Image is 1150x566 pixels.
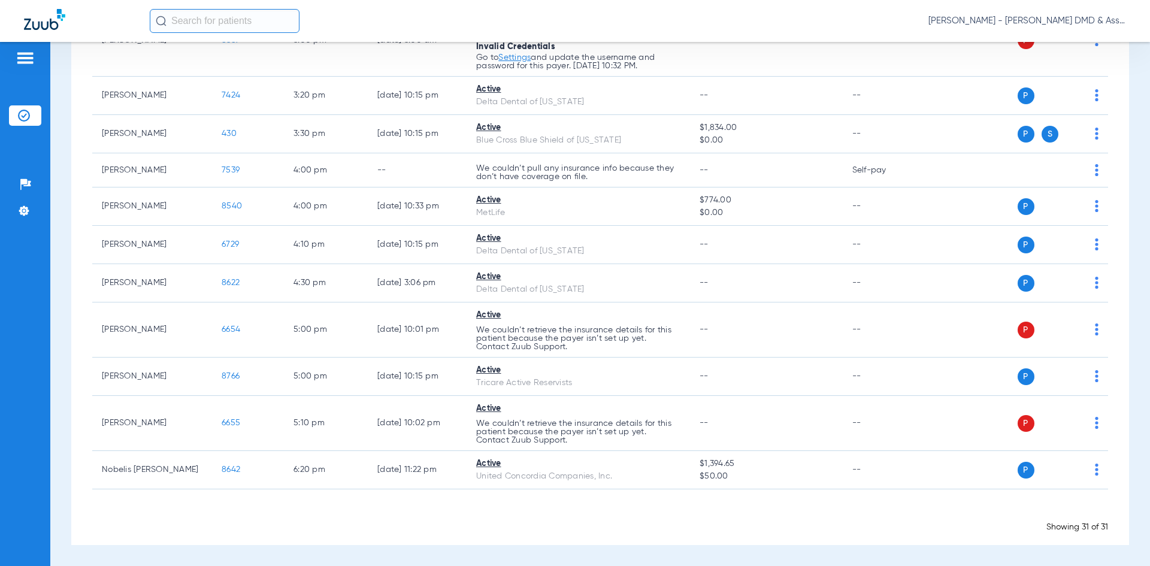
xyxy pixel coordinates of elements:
span: -- [700,166,709,174]
td: [PERSON_NAME] [92,153,212,187]
td: -- [843,451,924,489]
p: Go to and update the username and password for this payer. [DATE] 10:32 PM. [476,53,680,70]
span: $774.00 [700,194,833,207]
td: -- [843,77,924,115]
a: Settings [498,53,531,62]
img: group-dot-blue.svg [1095,370,1098,382]
div: Active [476,271,680,283]
td: [PERSON_NAME] [92,264,212,302]
td: [DATE] 10:15 PM [368,226,467,264]
span: 430 [222,129,237,138]
td: [DATE] 3:06 PM [368,264,467,302]
span: P [1018,126,1034,143]
iframe: Chat Widget [1090,509,1150,566]
div: Delta Dental of [US_STATE] [476,283,680,296]
td: -- [843,302,924,358]
span: P [1018,87,1034,104]
td: 4:00 PM [284,153,368,187]
span: P [1018,368,1034,385]
span: 8540 [222,202,242,210]
span: Invalid Credentials [476,43,555,51]
span: 8642 [222,465,240,474]
td: [DATE] 10:15 PM [368,115,467,153]
span: $0.00 [700,207,833,219]
span: S [1042,126,1058,143]
div: Delta Dental of [US_STATE] [476,245,680,258]
div: Active [476,309,680,322]
p: We couldn’t retrieve the insurance details for this patient because the payer isn’t set up yet. C... [476,419,680,444]
span: P [1018,462,1034,479]
div: Active [476,194,680,207]
span: 6655 [222,419,240,427]
div: Active [476,402,680,415]
img: hamburger-icon [16,51,35,65]
span: -- [700,325,709,334]
img: group-dot-blue.svg [1095,464,1098,476]
span: $1,394.65 [700,458,833,470]
span: $0.00 [700,134,833,147]
span: 8766 [222,372,240,380]
td: -- [843,187,924,226]
td: [PERSON_NAME] [92,115,212,153]
td: 5:10 PM [284,396,368,451]
p: We couldn’t pull any insurance info because they don’t have coverage on file. [476,164,680,181]
td: 5:00 PM [284,358,368,396]
img: group-dot-blue.svg [1095,277,1098,289]
td: [DATE] 10:02 PM [368,396,467,451]
td: [DATE] 11:22 PM [368,451,467,489]
td: 4:00 PM [284,187,368,226]
span: P [1018,198,1034,215]
td: [PERSON_NAME] [92,77,212,115]
span: P [1018,237,1034,253]
img: group-dot-blue.svg [1095,200,1098,212]
td: Nobelis [PERSON_NAME] [92,451,212,489]
span: 7539 [222,166,240,174]
div: Active [476,232,680,245]
td: -- [368,153,467,187]
td: 5:00 PM [284,302,368,358]
span: 6729 [222,240,239,249]
span: -- [700,372,709,380]
td: [PERSON_NAME] [92,396,212,451]
td: Self-pay [843,153,924,187]
img: group-dot-blue.svg [1095,128,1098,140]
td: [DATE] 10:15 PM [368,358,467,396]
span: P [1018,322,1034,338]
img: Zuub Logo [24,9,65,30]
span: -- [700,279,709,287]
img: group-dot-blue.svg [1095,164,1098,176]
img: group-dot-blue.svg [1095,238,1098,250]
div: Active [476,364,680,377]
td: [PERSON_NAME] [92,187,212,226]
td: 4:30 PM [284,264,368,302]
span: $50.00 [700,470,833,483]
td: -- [843,226,924,264]
span: $1,834.00 [700,122,833,134]
td: [DATE] 10:15 PM [368,77,467,115]
img: Search Icon [156,16,167,26]
img: group-dot-blue.svg [1095,417,1098,429]
div: Active [476,83,680,96]
span: P [1018,275,1034,292]
div: Blue Cross Blue Shield of [US_STATE] [476,134,680,147]
td: 3:20 PM [284,77,368,115]
td: [PERSON_NAME] [92,226,212,264]
span: 7424 [222,91,240,99]
div: Active [476,122,680,134]
span: -- [700,91,709,99]
td: [PERSON_NAME] [92,358,212,396]
input: Search for patients [150,9,299,33]
div: Tricare Active Reservists [476,377,680,389]
span: Showing 31 of 31 [1046,523,1108,531]
td: -- [843,264,924,302]
span: -- [700,240,709,249]
div: MetLife [476,207,680,219]
span: 6654 [222,325,240,334]
span: [PERSON_NAME] - [PERSON_NAME] DMD & Associates [928,15,1126,27]
div: Active [476,458,680,470]
div: United Concordia Companies, Inc. [476,470,680,483]
td: [DATE] 10:33 PM [368,187,467,226]
td: 4:10 PM [284,226,368,264]
img: group-dot-blue.svg [1095,323,1098,335]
